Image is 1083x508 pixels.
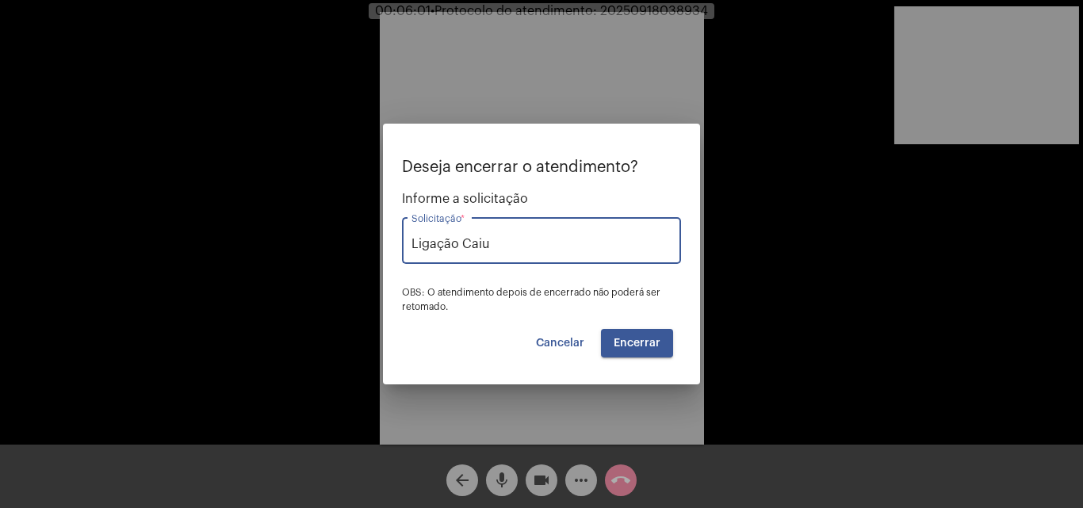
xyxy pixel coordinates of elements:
span: Encerrar [614,338,660,349]
button: Encerrar [601,329,673,357]
span: Informe a solicitação [402,192,681,206]
p: Deseja encerrar o atendimento? [402,159,681,176]
span: Cancelar [536,338,584,349]
input: Buscar solicitação [411,237,672,251]
span: OBS: O atendimento depois de encerrado não poderá ser retomado. [402,288,660,311]
button: Cancelar [523,329,597,357]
